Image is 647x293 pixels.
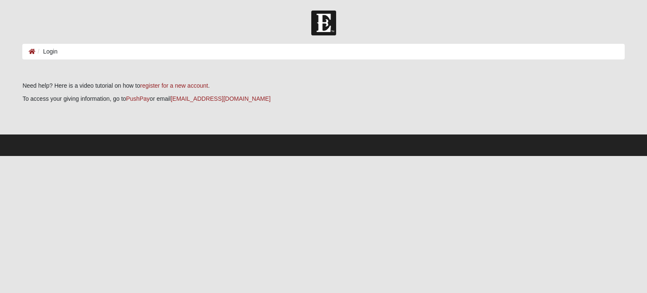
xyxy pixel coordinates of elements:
a: PushPay [126,95,150,102]
li: Login [35,47,57,56]
a: register for a new account [140,82,208,89]
a: [EMAIL_ADDRESS][DOMAIN_NAME] [171,95,270,102]
p: To access your giving information, go to or email [22,94,624,103]
img: Church of Eleven22 Logo [311,11,336,35]
p: Need help? Here is a video tutorial on how to . [22,81,624,90]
